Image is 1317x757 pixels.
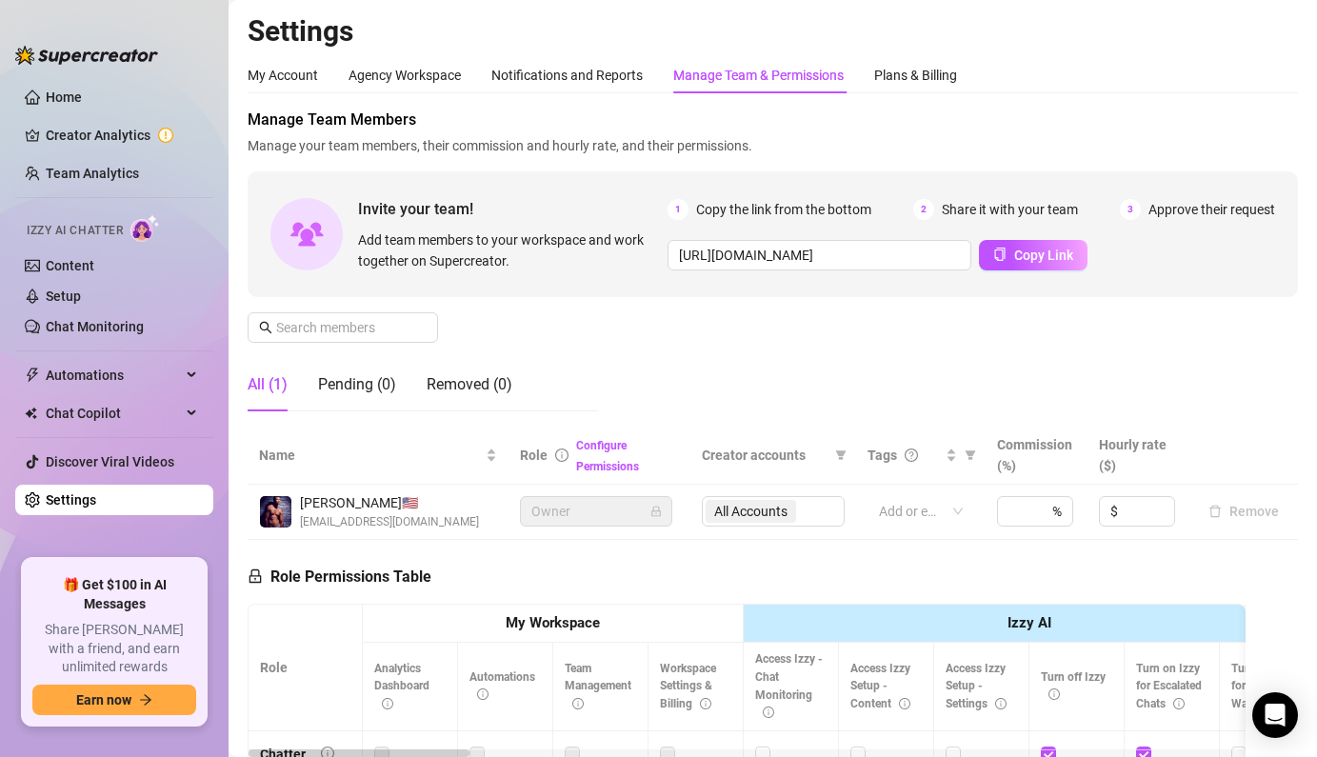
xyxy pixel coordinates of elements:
span: Automations [46,360,181,390]
div: All (1) [248,373,288,396]
span: copy [993,248,1007,261]
div: Notifications and Reports [491,65,643,86]
span: 3 [1120,199,1141,220]
span: Share [PERSON_NAME] with a friend, and earn unlimited rewards [32,621,196,677]
strong: My Workspace [506,614,600,631]
span: info-circle [382,698,393,709]
span: info-circle [1173,698,1185,709]
span: [PERSON_NAME] 🇺🇸 [300,492,479,513]
a: Discover Viral Videos [46,454,174,469]
th: Name [248,427,509,485]
span: filter [965,449,976,461]
span: Manage Team Members [248,109,1298,131]
button: Copy Link [979,240,1088,270]
span: Earn now [76,692,131,707]
span: Workspace Settings & Billing [660,662,716,711]
span: Owner [531,497,661,526]
span: info-circle [899,698,910,709]
span: thunderbolt [25,368,40,383]
a: Content [46,258,94,273]
span: info-circle [763,707,774,718]
a: Setup [46,289,81,304]
span: Automations [469,670,535,702]
span: Add team members to your workspace and work together on Supercreator. [358,229,660,271]
a: Chat Monitoring [46,319,144,334]
span: Copy the link from the bottom [696,199,871,220]
span: filter [835,449,847,461]
a: Settings [46,492,96,508]
div: Agency Workspace [349,65,461,86]
span: Copy Link [1014,248,1073,263]
span: Name [259,445,482,466]
span: Tags [868,445,897,466]
span: Creator accounts [702,445,828,466]
th: Commission (%) [986,427,1088,485]
span: info-circle [700,698,711,709]
span: Manage your team members, their commission and hourly rate, and their permissions. [248,135,1298,156]
span: Turn off Izzy [1041,670,1106,702]
h5: Role Permissions Table [248,566,431,588]
a: Team Analytics [46,166,139,181]
span: [EMAIL_ADDRESS][DOMAIN_NAME] [300,513,479,531]
span: filter [831,441,850,469]
span: Turn on Izzy for Escalated Chats [1136,662,1202,711]
strong: Izzy AI [1008,614,1051,631]
button: Earn nowarrow-right [32,685,196,715]
span: 2 [913,199,934,220]
div: My Account [248,65,318,86]
span: Access Izzy - Chat Monitoring [755,652,823,720]
div: Plans & Billing [874,65,957,86]
span: Analytics Dashboard [374,662,429,711]
span: question-circle [905,448,918,462]
span: Chat Copilot [46,398,181,428]
span: lock [650,506,662,517]
span: Access Izzy Setup - Content [850,662,910,711]
span: Share it with your team [942,199,1078,220]
input: Search members [276,317,411,338]
img: AI Chatter [130,214,160,242]
img: logo-BBDzfeDw.svg [15,46,158,65]
img: Chat Copilot [25,407,37,420]
a: Configure Permissions [576,439,639,473]
span: Izzy AI Chatter [27,222,123,240]
span: 1 [668,199,688,220]
a: Creator Analytics exclamation-circle [46,120,198,150]
span: info-circle [477,688,489,700]
span: Role [520,448,548,463]
span: info-circle [572,698,584,709]
span: Approve their request [1148,199,1275,220]
div: Open Intercom Messenger [1252,692,1298,738]
button: Remove [1201,500,1287,523]
div: Removed (0) [427,373,512,396]
th: Hourly rate ($) [1088,427,1189,485]
span: Team Management [565,662,631,711]
span: 🎁 Get $100 in AI Messages [32,576,196,613]
span: lock [248,568,263,584]
span: arrow-right [139,693,152,707]
span: filter [961,441,980,469]
span: info-circle [555,448,569,462]
th: Role [249,605,363,731]
span: info-circle [995,698,1007,709]
div: Manage Team & Permissions [673,65,844,86]
span: Invite your team! [358,197,668,221]
span: search [259,321,272,334]
div: Pending (0) [318,373,396,396]
img: Holden Beau [260,496,291,528]
h2: Settings [248,13,1298,50]
span: Access Izzy Setup - Settings [946,662,1007,711]
span: info-circle [1048,688,1060,700]
a: Home [46,90,82,105]
span: Turn on Izzy for Time Wasters [1231,662,1295,711]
